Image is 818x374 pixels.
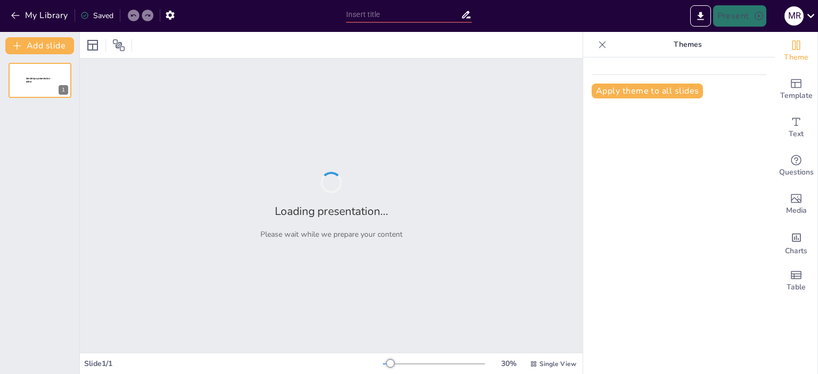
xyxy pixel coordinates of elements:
button: M R [784,5,804,27]
button: Export to PowerPoint [690,5,711,27]
div: Get real-time input from your audience [775,147,817,185]
span: Charts [785,245,807,257]
span: Media [786,205,807,217]
div: Add a table [775,262,817,300]
input: Insert title [346,7,461,22]
div: Layout [84,37,101,54]
span: Text [789,128,804,140]
div: 30 % [496,359,521,369]
div: Saved [80,11,113,21]
p: Themes [611,32,764,57]
button: Present [713,5,766,27]
div: 1 [59,85,68,95]
span: Template [780,90,813,102]
span: Theme [784,52,808,63]
button: My Library [8,7,72,24]
p: Please wait while we prepare your content [260,229,403,239]
div: Change the overall theme [775,32,817,70]
div: Add text boxes [775,109,817,147]
div: Add images, graphics, shapes or video [775,185,817,223]
h2: Loading presentation... [275,204,388,219]
div: M R [784,6,804,26]
span: Table [787,281,806,293]
span: Position [112,39,125,52]
div: Add ready made slides [775,70,817,109]
div: Slide 1 / 1 [84,359,383,369]
div: Add charts and graphs [775,223,817,262]
button: Add slide [5,37,74,54]
span: Single View [539,360,576,368]
button: Apply theme to all slides [592,84,703,98]
span: Questions [779,167,814,178]
span: Sendsteps presentation editor [26,77,50,83]
div: 1 [9,63,71,98]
